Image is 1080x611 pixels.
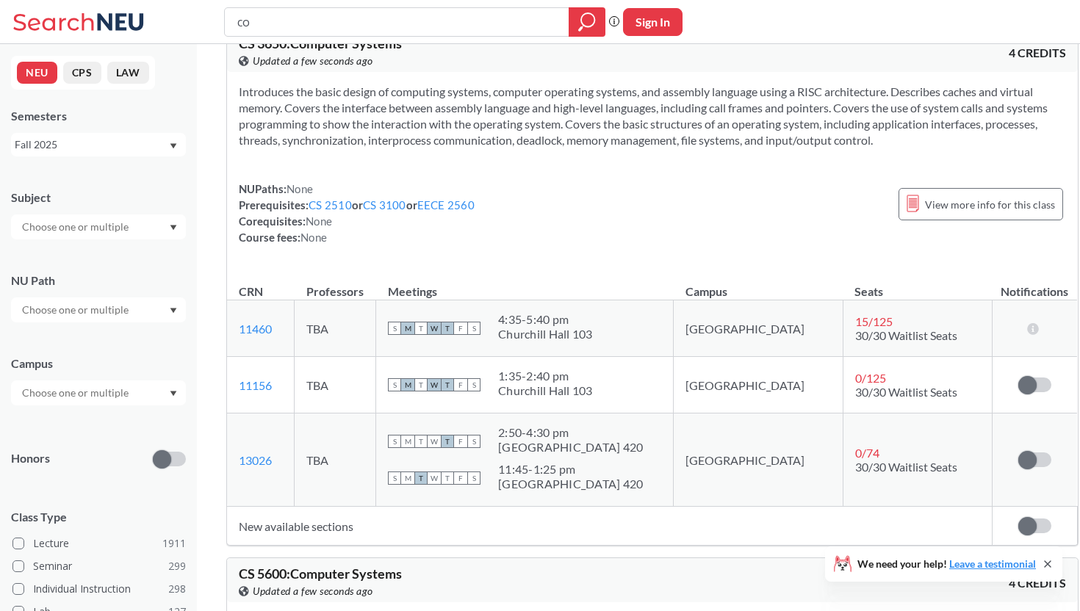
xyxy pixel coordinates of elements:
span: 15 / 125 [855,314,893,328]
td: [GEOGRAPHIC_DATA] [674,357,843,413]
svg: Dropdown arrow [170,391,177,397]
th: Meetings [376,269,674,300]
span: 298 [168,581,186,597]
span: S [467,322,480,335]
span: S [467,435,480,448]
span: M [401,378,414,391]
div: Churchill Hall 103 [498,383,593,398]
a: EECE 2560 [417,198,475,211]
span: W [428,322,441,335]
a: 13026 [239,453,272,467]
div: Subject [11,189,186,206]
span: None [300,231,327,244]
span: W [428,378,441,391]
a: CS 2510 [309,198,352,211]
div: 2:50 - 4:30 pm [498,425,643,440]
td: TBA [295,413,376,507]
div: [GEOGRAPHIC_DATA] 420 [498,477,643,491]
button: CPS [63,62,101,84]
span: 4 CREDITS [1009,575,1066,591]
span: T [414,435,428,448]
span: W [428,471,441,485]
td: New available sections [227,507,993,546]
th: Notifications [993,269,1078,300]
div: Dropdown arrow [11,297,186,322]
span: S [467,378,480,391]
span: T [414,322,428,335]
span: F [454,322,467,335]
span: F [454,378,467,391]
span: Updated a few seconds ago [253,583,373,599]
span: T [441,471,454,485]
div: Fall 2025Dropdown arrow [11,133,186,156]
span: S [388,378,401,391]
input: Choose one or multiple [15,384,138,402]
span: 299 [168,558,186,574]
p: Honors [11,450,50,467]
div: 1:35 - 2:40 pm [498,369,593,383]
button: LAW [107,62,149,84]
td: [GEOGRAPHIC_DATA] [674,413,843,507]
th: Seats [843,269,992,300]
label: Seminar [12,557,186,576]
span: 0 / 125 [855,371,886,385]
span: 30/30 Waitlist Seats [855,328,957,342]
input: Choose one or multiple [15,301,138,319]
input: Choose one or multiple [15,218,138,236]
div: Campus [11,355,186,372]
span: T [441,322,454,335]
div: Fall 2025 [15,137,168,153]
span: None [306,214,332,228]
a: 11460 [239,322,272,336]
span: Class Type [11,509,186,525]
td: TBA [295,300,376,357]
span: 1911 [162,535,186,552]
label: Individual Instruction [12,579,186,599]
span: M [401,322,414,335]
div: Churchill Hall 103 [498,327,593,341]
button: Sign In [623,8,683,36]
div: NUPaths: Prerequisites: or or Corequisites: Course fees: [239,181,475,245]
button: NEU [17,62,57,84]
div: CRN [239,283,263,300]
div: Dropdown arrow [11,380,186,405]
input: Class, professor, course number, "phrase" [236,10,558,35]
span: We need your help! [857,559,1036,569]
span: T [441,378,454,391]
span: None [287,182,313,195]
span: 4 CREDITS [1009,45,1066,61]
div: magnifying glass [569,7,605,37]
svg: magnifying glass [578,12,596,32]
span: Updated a few seconds ago [253,53,373,69]
a: CS 3100 [363,198,406,211]
div: [GEOGRAPHIC_DATA] 420 [498,440,643,455]
span: S [388,322,401,335]
span: 30/30 Waitlist Seats [855,460,957,474]
span: S [388,435,401,448]
span: 0 / 74 [855,446,879,460]
div: 4:35 - 5:40 pm [498,312,593,327]
td: TBA [295,357,376,413]
div: Dropdown arrow [11,214,186,239]
span: F [454,471,467,485]
span: CS 5600 : Computer Systems [239,565,402,582]
span: M [401,435,414,448]
span: T [414,471,428,485]
span: T [414,378,428,391]
svg: Dropdown arrow [170,225,177,231]
span: T [441,435,454,448]
th: Campus [674,269,843,300]
a: 11156 [239,378,272,392]
label: Lecture [12,534,186,553]
div: NU Path [11,272,186,289]
span: M [401,471,414,485]
span: W [428,435,441,448]
section: Introduces the basic design of computing systems, computer operating systems, and assembly langua... [239,84,1066,148]
svg: Dropdown arrow [170,143,177,149]
a: Leave a testimonial [949,557,1036,570]
td: [GEOGRAPHIC_DATA] [674,300,843,357]
span: View more info for this class [925,195,1055,214]
div: Semesters [11,108,186,124]
span: 30/30 Waitlist Seats [855,385,957,399]
span: S [467,471,480,485]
